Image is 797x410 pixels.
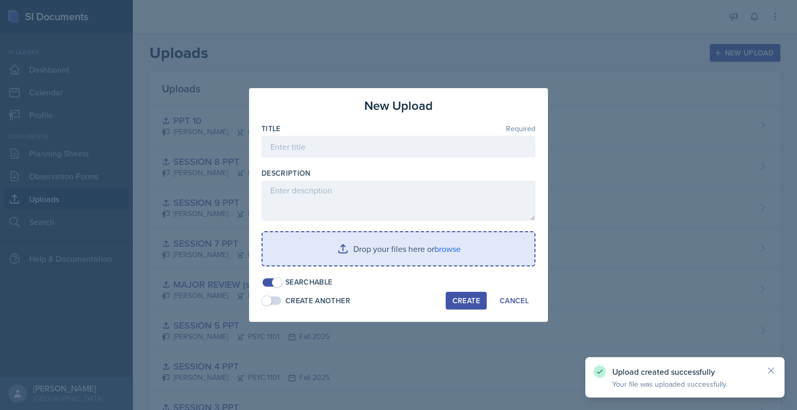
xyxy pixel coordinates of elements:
div: Cancel [500,296,529,305]
label: Title [262,123,281,134]
span: Required [506,125,535,132]
div: Searchable [285,277,333,288]
button: Cancel [493,292,535,309]
p: Your file was uploaded successfully. [612,379,758,389]
label: Description [262,168,311,178]
div: Create [452,296,480,305]
div: Create Another [285,295,350,306]
h3: New Upload [364,96,433,115]
p: Upload created successfully [612,366,758,377]
input: Enter title [262,136,535,158]
button: Create [446,292,487,309]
